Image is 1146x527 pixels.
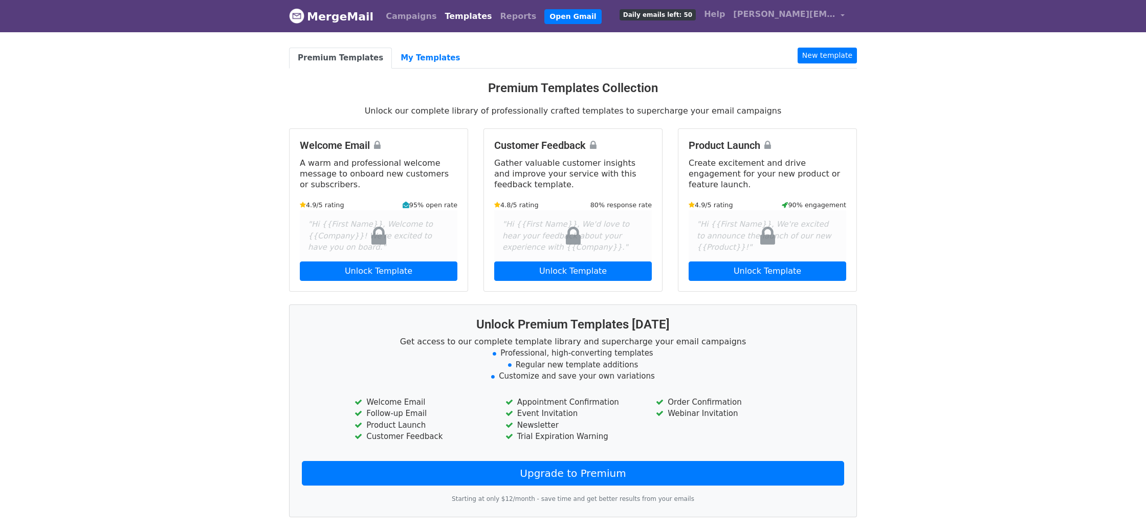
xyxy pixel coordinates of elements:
[689,200,733,210] small: 4.9/5 rating
[494,139,652,151] h4: Customer Feedback
[300,261,457,281] a: Unlock Template
[302,494,844,504] p: Starting at only $12/month - save time and get better results from your emails
[355,431,490,443] li: Customer Feedback
[494,210,652,261] div: "Hi {{First Name}}, We'd love to hear your feedback about your experience with {{Company}}."
[494,200,539,210] small: 4.8/5 rating
[689,210,846,261] div: "Hi {{First Name}}, We're excited to announce the launch of our new {{Product}}!"
[300,200,344,210] small: 4.9/5 rating
[289,48,392,69] a: Premium Templates
[302,370,844,382] li: Customize and save your own variations
[302,336,844,347] p: Get access to our complete template library and supercharge your email campaigns
[302,359,844,371] li: Regular new template additions
[355,408,490,420] li: Follow-up Email
[382,6,440,27] a: Campaigns
[302,317,844,332] h3: Unlock Premium Templates [DATE]
[689,261,846,281] a: Unlock Template
[440,6,496,27] a: Templates
[733,8,835,20] span: [PERSON_NAME][EMAIL_ADDRESS][PERSON_NAME][DOMAIN_NAME]
[289,8,304,24] img: MergeMail logo
[300,158,457,190] p: A warm and professional welcome message to onboard new customers or subscribers.
[729,4,849,28] a: [PERSON_NAME][EMAIL_ADDRESS][PERSON_NAME][DOMAIN_NAME]
[494,158,652,190] p: Gather valuable customer insights and improve your service with this feedback template.
[620,9,696,20] span: Daily emails left: 50
[289,81,857,96] h3: Premium Templates Collection
[656,397,791,408] li: Order Confirmation
[289,6,373,27] a: MergeMail
[689,158,846,190] p: Create excitement and drive engagement for your new product or feature launch.
[302,347,844,359] li: Professional, high-converting templates
[355,420,490,431] li: Product Launch
[300,210,457,261] div: "Hi {{First Name}}, Welcome to {{Company}}! We're excited to have you on board."
[782,200,846,210] small: 90% engagement
[496,6,541,27] a: Reports
[505,408,641,420] li: Event Invitation
[392,48,469,69] a: My Templates
[300,139,457,151] h4: Welcome Email
[403,200,457,210] small: 95% open rate
[494,261,652,281] a: Unlock Template
[544,9,601,24] a: Open Gmail
[656,408,791,420] li: Webinar Invitation
[798,48,857,63] a: New template
[302,461,844,486] a: Upgrade to Premium
[590,200,652,210] small: 80% response rate
[689,139,846,151] h4: Product Launch
[700,4,729,25] a: Help
[355,397,490,408] li: Welcome Email
[289,105,857,116] p: Unlock our complete library of professionally crafted templates to supercharge your email campaigns
[505,397,641,408] li: Appointment Confirmation
[505,420,641,431] li: Newsletter
[615,4,700,25] a: Daily emails left: 50
[505,431,641,443] li: Trial Expiration Warning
